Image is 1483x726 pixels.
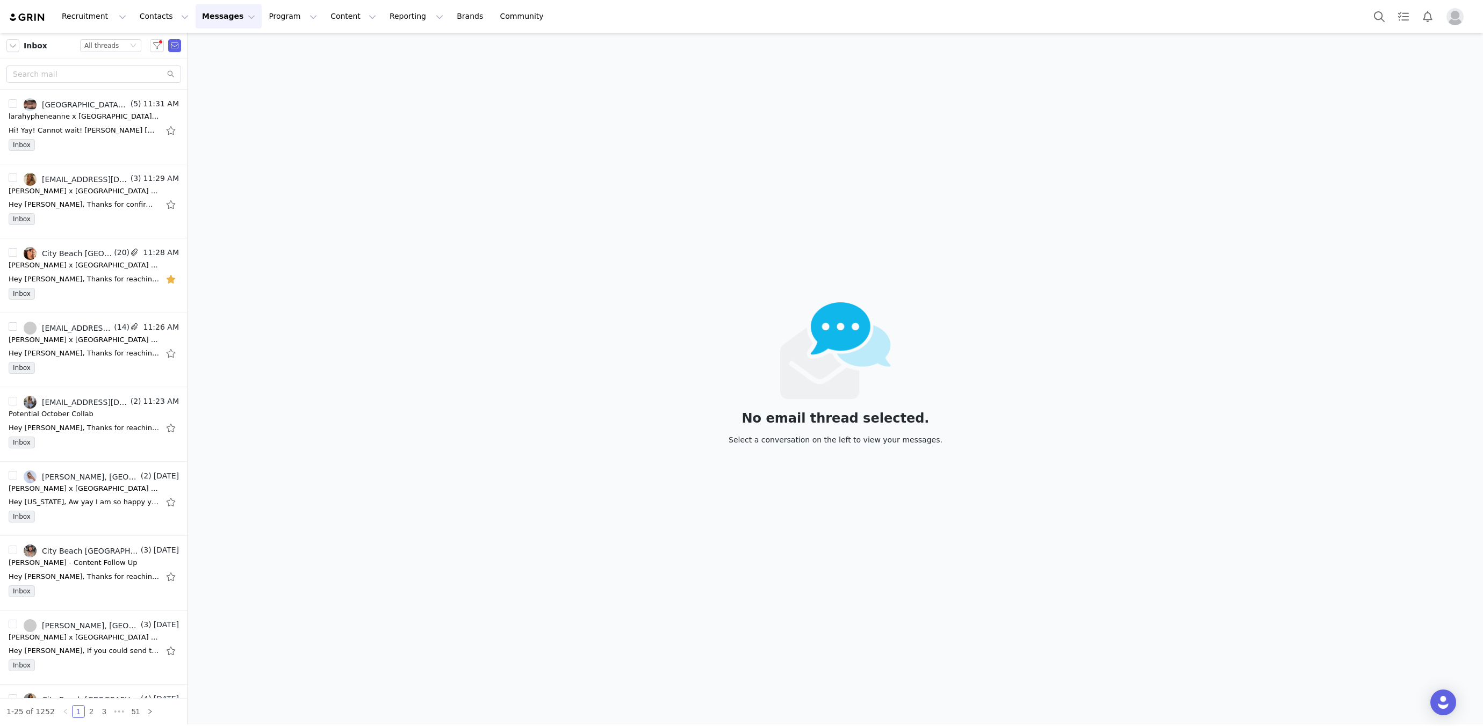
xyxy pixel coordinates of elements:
img: grin logo [9,12,46,23]
button: Content [324,4,383,28]
div: Greer Anderson x City Beach Australia October 🫧 [9,483,159,494]
div: Alexa Stander x City Beach Australia [9,335,159,345]
span: (14) [112,322,129,333]
button: Profile [1440,8,1474,25]
div: Hey Emily, Thanks for reaching back out. We don't have a resolution in place just yet so sorry! R... [9,274,159,285]
span: 11:23 AM [141,396,179,409]
div: No email thread selected. [729,412,942,424]
img: placeholder-profile.jpg [1446,8,1464,25]
span: 11:26 AM [141,322,179,335]
div: City Beach [GEOGRAPHIC_DATA] Influencer, [EMAIL_ADDRESS][DOMAIN_NAME] [42,547,139,555]
span: Inbox [9,362,35,374]
button: Notifications [1416,4,1439,28]
img: cf9ccb31-e395-479a-a3e5-10ce6d54328c--s.jpg [24,247,37,260]
div: [PERSON_NAME], [GEOGRAPHIC_DATA] [GEOGRAPHIC_DATA] Influencer [42,473,139,481]
div: Select a conversation on the left to view your messages. [729,434,942,446]
span: Inbox [9,585,35,597]
span: ••• [111,705,128,718]
div: Hey Jiannah, Thanks for confirming. We're so excited for you to receive your pieces and see the a... [9,199,159,210]
div: [PERSON_NAME], [GEOGRAPHIC_DATA] [GEOGRAPHIC_DATA] Influencer [42,621,139,630]
span: (20) [112,247,129,258]
button: Search [1367,4,1391,28]
a: City Beach [GEOGRAPHIC_DATA] Influencer, [EMAIL_ADDRESS][DOMAIN_NAME] [24,247,112,260]
div: Hey Montana, Aw yay I am so happy you loved it! Yes I’d love to! Thank you so much xx Greer Ander... [9,497,159,507]
div: Hey Brenna, Thanks for reaching back out. How exciting! We don't have an estimate to when it will... [9,423,159,433]
a: [EMAIL_ADDRESS][DOMAIN_NAME], [GEOGRAPHIC_DATA] [GEOGRAPHIC_DATA] Influencer [24,173,128,186]
a: Community [494,4,555,28]
div: larahypheneanne x City Beach Australia Collab [9,111,159,122]
div: City Beach [GEOGRAPHIC_DATA] Influencer, [EMAIL_ADDRESS][DOMAIN_NAME] [42,249,112,258]
li: Previous Page [59,705,72,718]
div: Emily Ashley x City Beach Australia Collab [9,260,159,271]
li: 3 [98,705,111,718]
a: 51 [128,706,143,717]
a: 1 [73,706,84,717]
img: efeab4af-5d5f-4546-8cc9-348171a2dd1f--s.jpg [24,173,37,186]
a: City Beach [GEOGRAPHIC_DATA] Influencer, [EMAIL_ADDRESS][DOMAIN_NAME] [24,544,139,557]
i: icon: search [167,70,175,78]
span: Inbox [9,139,35,151]
span: 11:29 AM [141,173,179,186]
span: (4) [139,693,152,705]
a: [EMAIL_ADDRESS][DOMAIN_NAME], [GEOGRAPHIC_DATA] Influencer [24,396,128,409]
img: 71cd722e-95d2-4cb8-884d-75bfb4a00c71.jpg [24,693,37,706]
span: (3) [139,619,152,630]
span: (3) [139,544,152,556]
div: Hey Hannah, If you could send the new proposal over I can get started on this for you🥰 Many thank... [9,645,159,656]
img: a41fa9e6-7cef-4fd3-ba4d-578b0d997f57.jpg [24,544,37,557]
a: [GEOGRAPHIC_DATA] [GEOGRAPHIC_DATA] Influencer, [PERSON_NAME]-[PERSON_NAME] [24,98,128,111]
div: Potential October Collab [9,409,93,419]
i: icon: down [130,42,136,50]
div: Ella Lancaster x City Beach Australia Collab [9,632,159,643]
div: All threads [84,40,119,52]
li: Next 3 Pages [111,705,128,718]
div: [EMAIL_ADDRESS][DOMAIN_NAME], [GEOGRAPHIC_DATA] Influencer [42,398,128,406]
span: (2) [139,470,152,482]
button: Recruitment [55,4,133,28]
div: Open Intercom Messenger [1430,689,1456,715]
img: 51175d43-43ec-4e92-930d-03b3cf271d1d.jpg [24,98,37,111]
li: 1 [72,705,85,718]
a: [EMAIL_ADDRESS][DOMAIN_NAME], [GEOGRAPHIC_DATA] [GEOGRAPHIC_DATA] Influencer [24,322,112,335]
div: [GEOGRAPHIC_DATA] [GEOGRAPHIC_DATA] Influencer, [PERSON_NAME]-[PERSON_NAME] [42,100,128,109]
span: 11:28 AM [141,247,179,260]
a: Tasks [1392,4,1415,28]
span: (3) [128,173,141,184]
a: Brands [450,4,493,28]
li: 1-25 of 1252 [6,705,55,718]
span: Inbox [9,213,35,225]
a: 3 [98,706,110,717]
i: icon: left [62,708,69,715]
div: [EMAIL_ADDRESS][DOMAIN_NAME], [GEOGRAPHIC_DATA] [GEOGRAPHIC_DATA] Influencer [42,324,112,332]
li: Next Page [143,705,156,718]
div: Hi! Yay! Cannot wait! Lara On Wed, 1 Oct 2025 at 11: 30 am, City Beach Australia Influencer <infl... [9,125,159,136]
div: JIANNAH LAUREN SMITS x City Beach Australia Collab [9,186,159,197]
div: Ruby Jae - Content Follow Up [9,557,137,568]
span: Inbox [9,659,35,671]
span: (2) [128,396,141,407]
i: icon: right [147,708,153,715]
a: [PERSON_NAME], [GEOGRAPHIC_DATA] [GEOGRAPHIC_DATA] Influencer [24,470,139,483]
div: [EMAIL_ADDRESS][DOMAIN_NAME], [GEOGRAPHIC_DATA] [GEOGRAPHIC_DATA] Influencer [42,175,128,184]
a: 2 [85,706,97,717]
button: Program [262,4,323,28]
button: Reporting [383,4,450,28]
div: Hey Ruby, Thanks for reaching back out. No problem at all, thanks for letting us know. We will al... [9,571,159,582]
button: Contacts [133,4,195,28]
span: Send Email [168,39,181,52]
span: Inbox [9,511,35,522]
span: Inbox [24,40,47,52]
li: 51 [128,705,144,718]
div: Hey Alexa, Thanks for reaching back out. Our team are still working on resolving this. Rest assur... [9,348,159,359]
span: (5) [128,98,141,110]
span: Inbox [9,288,35,300]
img: 7549d7ef-8d16-4a8d-a62f-587ea8bb8b31.jpg [24,470,37,483]
a: [PERSON_NAME], [GEOGRAPHIC_DATA] [GEOGRAPHIC_DATA] Influencer [24,619,139,632]
a: City Beach [GEOGRAPHIC_DATA] Influencer, [EMAIL_ADDRESS][DOMAIN_NAME] [24,693,139,706]
button: Messages [196,4,262,28]
img: emails-empty2x.png [780,302,891,399]
span: 11:31 AM [141,98,179,111]
img: 9cdaac39-a54e-44a4-aafd-6dd1681ceb82.jpg [24,396,37,409]
li: 2 [85,705,98,718]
